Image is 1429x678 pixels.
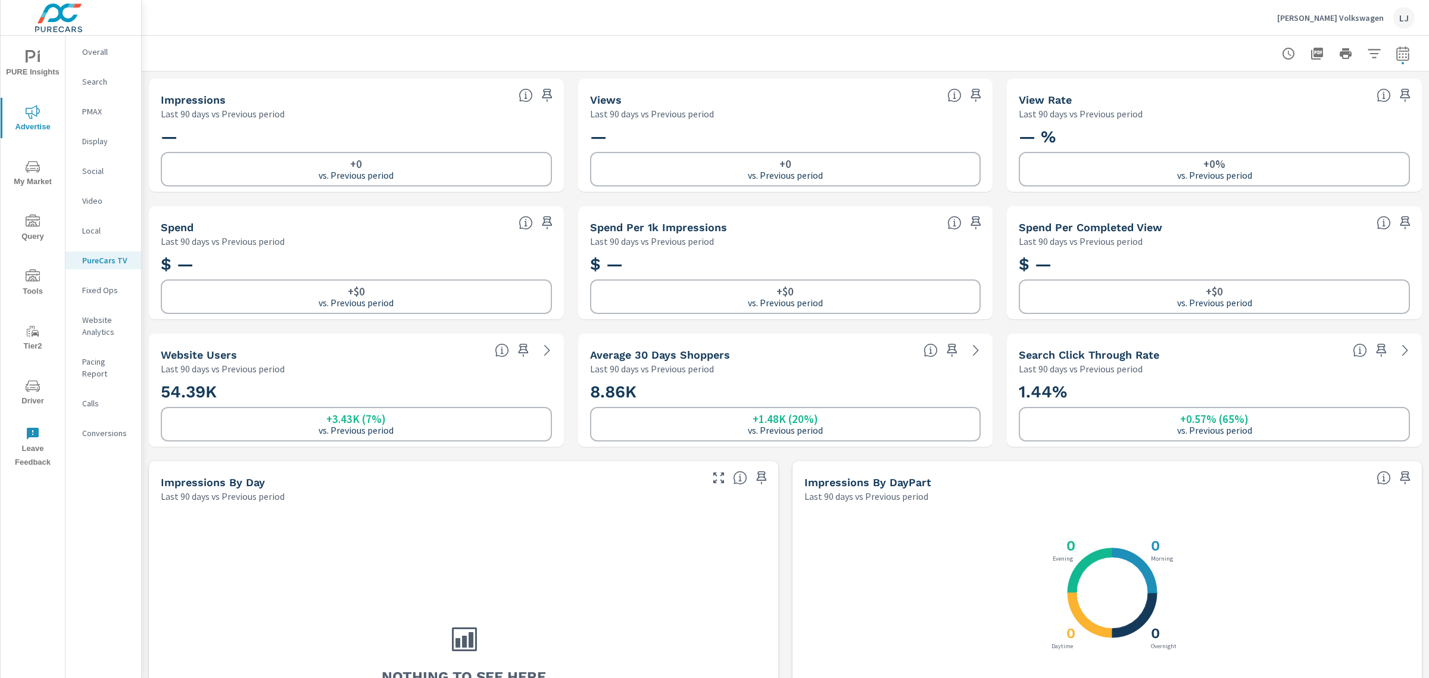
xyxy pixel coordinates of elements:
div: PMAX [65,102,141,120]
div: LJ [1393,7,1415,29]
span: My Market [4,160,61,189]
p: vs. Previous period [1177,425,1252,436]
p: Fixed Ops [82,284,132,296]
span: Number of times your connected TV ad was presented to a user. [Source: This data is provided by t... [519,88,533,102]
h5: Impressions by Day [161,476,265,489]
p: Last 90 days vs Previous period [161,489,285,503]
h2: $ — [1019,254,1410,275]
span: Tier2 [4,324,61,353]
h6: +1.48K (20%) [753,413,818,425]
span: Save this to your personalized report [1396,213,1415,232]
a: See more details in report [966,341,985,360]
p: Video [82,195,132,207]
p: Morning [1149,556,1175,562]
h5: Average 30 Days Shoppers [590,349,730,361]
div: Calls [65,394,141,412]
p: Local [82,225,132,237]
h6: +0% [1203,158,1225,170]
div: Pacing Report [65,353,141,382]
p: Pacing Report [82,356,132,380]
p: Last 90 days vs Previous period [1019,234,1143,248]
h6: +$0 [776,285,794,297]
h6: +$0 [348,285,365,297]
span: Only DoubleClick Video impressions can be broken down by time of day. [1377,471,1391,485]
p: Conversions [82,427,132,439]
p: Last 90 days vs Previous period [161,107,285,121]
p: vs. Previous period [319,170,394,181]
span: Percentage of users who viewed your campaigns who clicked through to your website. For example, i... [1353,343,1367,357]
h2: — [590,126,981,147]
p: vs. Previous period [319,297,394,308]
h2: 8.86K [590,381,981,402]
h3: 0 [1149,625,1160,642]
p: vs. Previous period [748,425,823,436]
span: Save this to your personalized report [538,86,557,105]
p: Last 90 days vs Previous period [1019,107,1143,121]
p: Display [82,135,132,147]
p: Last 90 days vs Previous period [590,234,714,248]
button: Select Date Range [1391,42,1415,66]
span: Number of times your connected TV ad was viewed completely by a user. [Source: This data is provi... [947,88,962,102]
h6: +3.43K (7%) [326,413,386,425]
h6: +0 [779,158,791,170]
span: Total spend per 1,000 impressions. [Source: This data is provided by the video advertising platform] [947,216,962,230]
h5: Spend Per Completed View [1019,221,1162,234]
span: Cost of your connected TV ad campaigns. [Source: This data is provided by the video advertising p... [519,216,533,230]
button: Apply Filters [1362,42,1386,66]
h6: +0 [350,158,362,170]
span: Tools [4,269,61,298]
p: vs. Previous period [748,170,823,181]
h3: 0 [1064,625,1075,642]
p: Last 90 days vs Previous period [161,234,285,248]
h5: Impressions by DayPart [804,476,931,489]
div: Website Analytics [65,311,141,341]
div: Conversions [65,424,141,442]
div: Video [65,192,141,210]
p: Daytime [1049,643,1075,649]
p: Search [82,76,132,88]
span: Percentage of Impressions where the ad was viewed completely. “Impressions” divided by “Views”. [... [1377,88,1391,102]
div: Local [65,222,141,240]
button: "Export Report to PDF" [1305,42,1329,66]
h3: 0 [1149,537,1160,554]
p: Last 90 days vs Previous period [161,362,285,376]
p: vs. Previous period [1177,297,1252,308]
span: Total spend per 1,000 impressions. [Source: This data is provided by the video advertising platform] [1377,216,1391,230]
h2: $ — [590,254,981,275]
span: Advertise [4,105,61,134]
span: The number of impressions, broken down by the day of the week they occurred. [733,471,747,485]
p: Overall [82,46,132,58]
h5: Spend [161,221,194,234]
span: Save this to your personalized report [538,213,557,232]
div: Fixed Ops [65,281,141,299]
span: Unique website visitors over the selected time period. [Source: Website Analytics] [495,343,509,357]
span: Save this to your personalized report [966,213,985,232]
div: PureCars TV [65,251,141,269]
span: Save this to your personalized report [752,468,771,487]
p: Last 90 days vs Previous period [590,362,714,376]
span: Leave Feedback [4,427,61,469]
h5: Search Click Through Rate [1019,349,1159,361]
span: A rolling 30 day total of daily Shoppers on the dealership website, averaged over the selected da... [923,343,938,357]
p: Last 90 days vs Previous period [804,489,928,503]
span: Driver [4,379,61,408]
p: Website Analytics [82,314,132,338]
div: Search [65,73,141,91]
button: Print Report [1334,42,1358,66]
h2: 54.39K [161,381,552,402]
h2: — % [1019,126,1410,147]
h6: +0.57% (65%) [1180,413,1249,425]
span: Save this to your personalized report [1396,468,1415,487]
p: Overnight [1149,643,1179,649]
a: See more details in report [1396,341,1415,360]
h5: Spend Per 1k Impressions [590,221,727,234]
p: PureCars TV [82,254,132,266]
p: Evening [1050,556,1075,562]
button: Make Fullscreen [709,468,728,487]
div: Overall [65,43,141,61]
p: vs. Previous period [748,297,823,308]
h2: $ — [161,254,552,275]
span: Save this to your personalized report [943,341,962,360]
h5: Website Users [161,349,237,361]
span: Save this to your personalized report [966,86,985,105]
